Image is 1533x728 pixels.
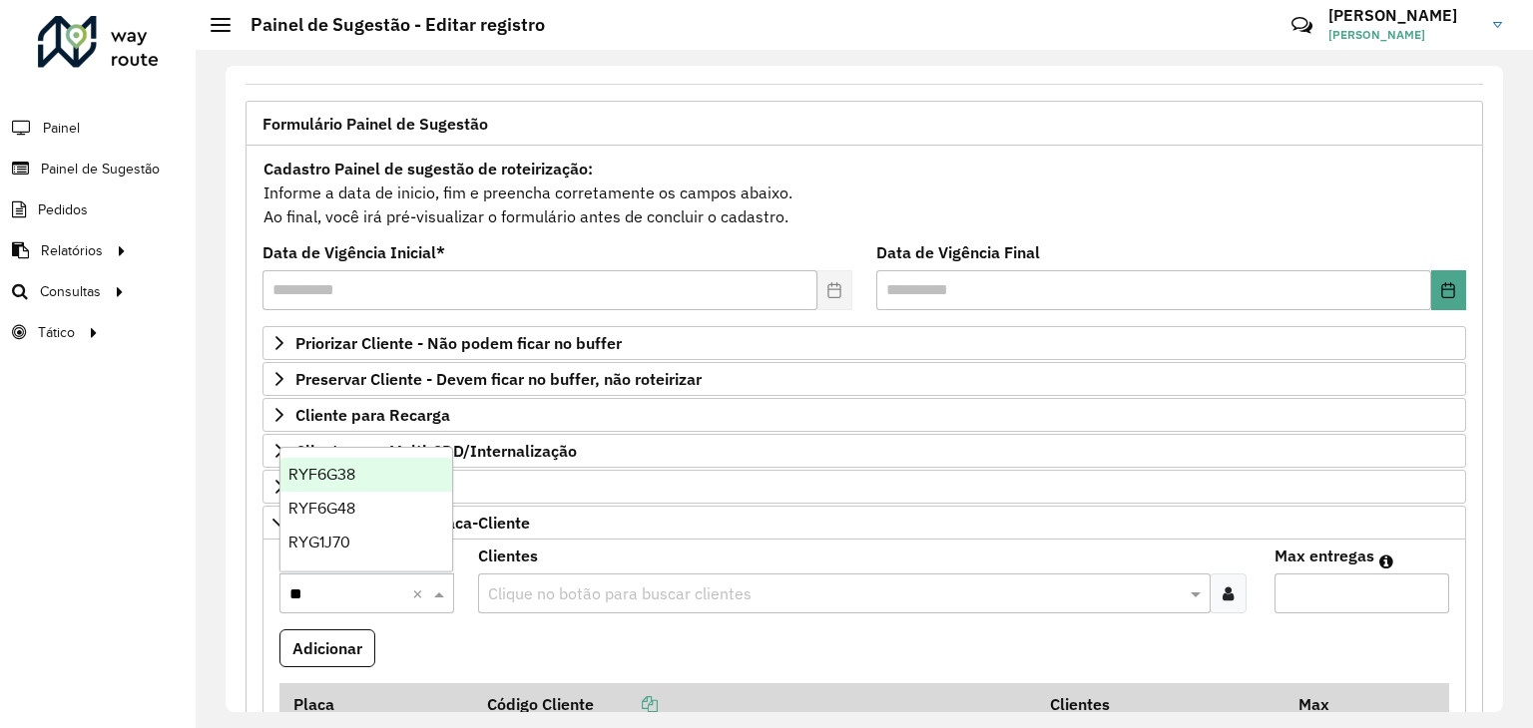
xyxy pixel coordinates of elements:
[38,199,88,220] span: Pedidos
[263,159,593,179] strong: Cadastro Painel de sugestão de roteirização:
[231,14,545,36] h2: Painel de Sugestão - Editar registro
[288,534,350,550] span: RYG1J70
[262,116,488,132] span: Formulário Painel de Sugestão
[262,434,1466,468] a: Cliente para Multi-CDD/Internalização
[594,694,658,714] a: Copiar
[1284,683,1364,725] th: Max
[279,683,473,725] th: Placa
[295,335,622,351] span: Priorizar Cliente - Não podem ficar no buffer
[262,240,445,264] label: Data de Vigência Inicial
[1037,683,1285,725] th: Clientes
[262,156,1466,229] div: Informe a data de inicio, fim e preencha corretamente os campos abaixo. Ao final, você irá pré-vi...
[295,443,577,459] span: Cliente para Multi-CDD/Internalização
[262,506,1466,540] a: Mapas Sugeridos: Placa-Cliente
[876,240,1040,264] label: Data de Vigência Final
[1379,553,1393,569] em: Máximo de clientes que serão colocados na mesma rota com os clientes informados
[41,159,160,180] span: Painel de Sugestão
[43,118,80,139] span: Painel
[40,281,101,302] span: Consultas
[1431,270,1466,310] button: Choose Date
[1275,544,1374,567] label: Max entregas
[1280,4,1323,47] a: Contato Rápido
[262,362,1466,396] a: Preservar Cliente - Devem ficar no buffer, não roteirizar
[295,371,702,387] span: Preservar Cliente - Devem ficar no buffer, não roteirizar
[412,581,429,605] span: Clear all
[1328,6,1478,25] h3: [PERSON_NAME]
[478,544,538,567] label: Clientes
[288,466,355,483] span: RYF6G38
[295,407,450,423] span: Cliente para Recarga
[279,629,375,667] button: Adicionar
[262,398,1466,432] a: Cliente para Recarga
[288,500,355,517] span: RYF6G48
[38,322,75,343] span: Tático
[473,683,1036,725] th: Código Cliente
[1328,26,1478,44] span: [PERSON_NAME]
[41,240,103,261] span: Relatórios
[262,326,1466,360] a: Priorizar Cliente - Não podem ficar no buffer
[262,470,1466,504] a: Cliente Retira
[279,447,454,571] ng-dropdown-panel: Options list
